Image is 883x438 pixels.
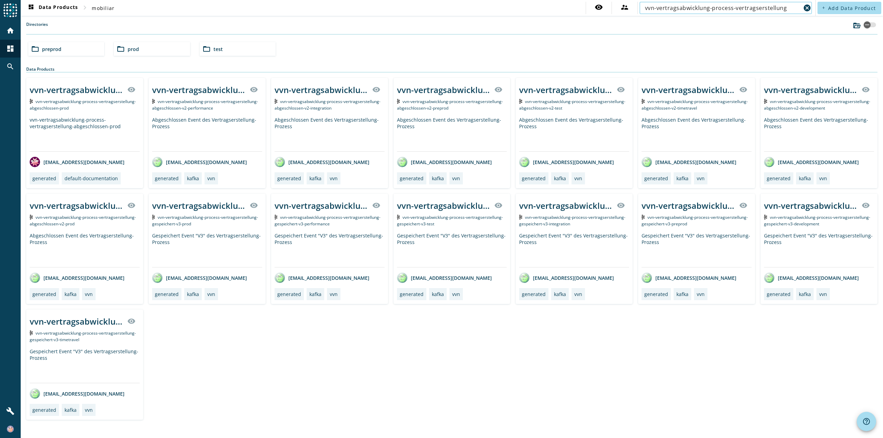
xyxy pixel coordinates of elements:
[644,175,668,182] div: generated
[862,417,871,426] mat-icon: help_outline
[42,46,61,52] span: preprod
[89,2,117,14] button: mobiliar
[330,291,338,297] div: vvn
[642,273,652,283] img: avatar
[452,291,460,297] div: vvn
[127,201,136,210] mat-icon: visibility
[207,175,215,182] div: vvn
[275,84,368,95] div: vvn-vertragsabwicklung-process-vertragserstellung-abgeschlossen-v2-_stage_
[30,273,125,283] div: [EMAIL_ADDRESS][DOMAIN_NAME]
[30,232,140,267] div: Abgeschlossen Event des Vertragserstellung-Prozess
[6,44,14,53] mat-icon: dashboard
[764,99,767,104] img: Kafka Topic: vvn-vertragsabwicklung-process-vertragserstellung-abgeschlossen-v2-development
[764,157,859,167] div: [EMAIL_ADDRESS][DOMAIN_NAME]
[595,3,603,11] mat-icon: visibility
[802,3,812,13] button: Clear
[522,291,546,297] div: generated
[642,232,752,267] div: Gespeichert Event "V3" des Vertragserstellung-Prozess
[676,175,688,182] div: kafka
[24,2,81,14] button: Data Products
[452,175,460,182] div: vvn
[30,330,33,335] img: Kafka Topic: vvn-vertragsabwicklung-process-vertragserstellung-gespeichert-v3-timetravel
[676,291,688,297] div: kafka
[397,200,490,211] div: vvn-vertragsabwicklung-process-vertragserstellung-gespeichert-v3-_stage_
[30,215,33,220] img: Kafka Topic: vvn-vertragsabwicklung-process-vertragserstellung-abgeschlossen-v2-prod
[250,201,258,210] mat-icon: visibility
[764,157,774,167] img: avatar
[187,175,199,182] div: kafka
[275,200,368,211] div: vvn-vertragsabwicklung-process-vertragserstellung-gespeichert-v3-_stage_
[862,85,870,94] mat-icon: visibility
[152,99,258,111] span: Kafka Topic: vvn-vertragsabwicklung-process-vertragserstellung-abgeschlossen-v2-performance
[30,330,136,343] span: Kafka Topic: vvn-vertragsabwicklung-process-vertragserstellung-gespeichert-v3-timetravel
[764,84,857,95] div: vvn-vertragsabwicklung-process-vertragserstellung-abgeschlossen-v2-_stage_
[117,45,125,53] mat-icon: folder_open
[519,157,614,167] div: [EMAIL_ADDRESS][DOMAIN_NAME]
[642,214,748,227] span: Kafka Topic: vvn-vertragsabwicklung-process-vertragserstellung-gespeichert-v3-preprod
[250,85,258,94] mat-icon: visibility
[30,316,123,327] div: vvn-vertragsabwicklung-process-vertragserstellung-gespeichert-v3-_stage_
[27,4,78,12] span: Data Products
[202,45,211,53] mat-icon: folder_open
[764,116,874,151] div: Abgeschlossen Event des Vertragserstellung-Prozess
[642,116,752,151] div: Abgeschlossen Event des Vertragserstellung-Prozess
[799,175,811,182] div: kafka
[30,348,140,383] div: Gespeichert Event "V3" des Vertragserstellung-Prozess
[127,317,136,325] mat-icon: visibility
[397,116,507,151] div: Abgeschlossen Event des Vertragserstellung-Prozess
[65,175,118,182] div: default-documentation
[803,4,811,12] mat-icon: cancel
[764,99,870,111] span: Kafka Topic: vvn-vertragsabwicklung-process-vertragserstellung-abgeschlossen-v2-development
[127,85,136,94] mat-icon: visibility
[494,201,503,210] mat-icon: visibility
[152,273,247,283] div: [EMAIL_ADDRESS][DOMAIN_NAME]
[862,201,870,210] mat-icon: visibility
[617,201,625,210] mat-icon: visibility
[30,99,136,111] span: Kafka Topic: vvn-vertragsabwicklung-process-vertragserstellung-abgeschlossen-prod
[519,99,522,104] img: Kafka Topic: vvn-vertragsabwicklung-process-vertragserstellung-abgeschlossen-v2-test
[275,273,369,283] div: [EMAIL_ADDRESS][DOMAIN_NAME]
[432,175,444,182] div: kafka
[642,99,748,111] span: Kafka Topic: vvn-vertragsabwicklung-process-vertragserstellung-abgeschlossen-v2-timetravel
[764,215,767,220] img: Kafka Topic: vvn-vertragsabwicklung-process-vertragserstellung-gespeichert-v3-development
[30,157,40,167] img: avatar
[27,4,35,12] mat-icon: dashboard
[26,21,48,34] label: Directories
[3,3,17,17] img: spoud-logo.svg
[522,175,546,182] div: generated
[697,175,705,182] div: vvn
[372,85,380,94] mat-icon: visibility
[397,273,492,283] div: [EMAIL_ADDRESS][DOMAIN_NAME]
[739,85,747,94] mat-icon: visibility
[85,407,93,413] div: vvn
[31,45,39,53] mat-icon: folder_open
[397,84,490,95] div: vvn-vertragsabwicklung-process-vertragserstellung-abgeschlossen-v2-_stage_
[152,116,262,151] div: Abgeschlossen Event des Vertragserstellung-Prozess
[128,46,139,52] span: prod
[621,3,629,11] mat-icon: supervisor_account
[275,99,278,104] img: Kafka Topic: vvn-vertragsabwicklung-process-vertragserstellung-abgeschlossen-v2-integration
[764,232,874,267] div: Gespeichert Event "V3" des Vertragserstellung-Prozess
[6,407,14,415] mat-icon: build
[309,175,321,182] div: kafka
[642,157,652,167] img: avatar
[617,85,625,94] mat-icon: visibility
[155,175,179,182] div: generated
[30,388,125,399] div: [EMAIL_ADDRESS][DOMAIN_NAME]
[574,175,582,182] div: vvn
[309,291,321,297] div: kafka
[642,215,645,220] img: Kafka Topic: vvn-vertragsabwicklung-process-vertragserstellung-gespeichert-v3-preprod
[152,99,155,104] img: Kafka Topic: vvn-vertragsabwicklung-process-vertragserstellung-abgeschlossen-v2-performance
[275,214,381,227] span: Kafka Topic: vvn-vertragsabwicklung-process-vertragserstellung-gespeichert-v3-performance
[519,84,613,95] div: vvn-vertragsabwicklung-process-vertragserstellung-abgeschlossen-v2-_stage_
[152,157,247,167] div: [EMAIL_ADDRESS][DOMAIN_NAME]
[642,157,736,167] div: [EMAIL_ADDRESS][DOMAIN_NAME]
[30,116,140,151] div: vvn-vertragsabwicklung-process-vertragserstellung-abgeschlossen-prod
[554,291,566,297] div: kafka
[30,157,125,167] div: [EMAIL_ADDRESS][DOMAIN_NAME]
[819,175,827,182] div: vvn
[519,215,522,220] img: Kafka Topic: vvn-vertragsabwicklung-process-vertragserstellung-gespeichert-v3-integration
[85,291,93,297] div: vvn
[397,157,492,167] div: [EMAIL_ADDRESS][DOMAIN_NAME]
[642,84,735,95] div: vvn-vertragsabwicklung-process-vertragserstellung-abgeschlossen-v2-_stage_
